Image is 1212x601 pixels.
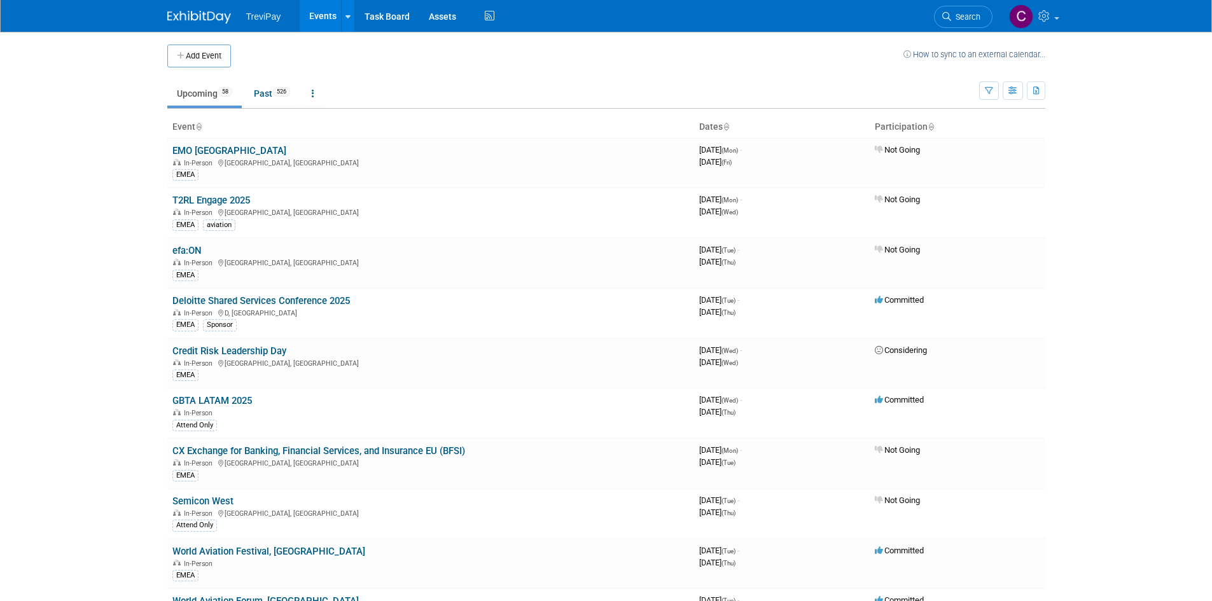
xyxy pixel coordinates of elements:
[172,319,199,331] div: EMEA
[173,309,181,315] img: In-Person Event
[721,397,738,404] span: (Wed)
[173,409,181,415] img: In-Person Event
[699,345,742,355] span: [DATE]
[934,6,993,28] a: Search
[737,546,739,555] span: -
[875,245,920,254] span: Not Going
[721,247,735,254] span: (Tue)
[172,546,365,557] a: World Aviation Festival, [GEOGRAPHIC_DATA]
[172,195,250,206] a: T2RL Engage 2025
[875,345,927,355] span: Considering
[721,359,738,366] span: (Wed)
[875,145,920,155] span: Not Going
[172,257,689,267] div: [GEOGRAPHIC_DATA], [GEOGRAPHIC_DATA]
[737,495,739,505] span: -
[172,295,350,307] a: Deloitte Shared Services Conference 2025
[172,570,199,581] div: EMEA
[172,420,217,431] div: Attend Only
[723,121,729,132] a: Sort by Start Date
[172,345,286,357] a: Credit Risk Leadership Day
[172,169,199,181] div: EMEA
[173,359,181,366] img: In-Person Event
[875,195,920,204] span: Not Going
[870,116,1045,138] th: Participation
[184,159,216,167] span: In-Person
[699,495,739,505] span: [DATE]
[699,245,739,254] span: [DATE]
[721,497,735,504] span: (Tue)
[173,159,181,165] img: In-Person Event
[184,459,216,467] span: In-Person
[172,207,689,217] div: [GEOGRAPHIC_DATA], [GEOGRAPHIC_DATA]
[172,495,233,507] a: Semicon West
[740,345,742,355] span: -
[184,509,216,518] span: In-Person
[699,395,742,404] span: [DATE]
[721,459,735,466] span: (Tue)
[172,307,689,317] div: D, [GEOGRAPHIC_DATA]
[740,195,742,204] span: -
[875,445,920,455] span: Not Going
[184,259,216,267] span: In-Person
[699,445,742,455] span: [DATE]
[699,207,738,216] span: [DATE]
[184,409,216,417] span: In-Person
[172,470,199,481] div: EMEA
[172,157,689,167] div: [GEOGRAPHIC_DATA], [GEOGRAPHIC_DATA]
[699,307,735,317] span: [DATE]
[167,11,231,24] img: ExhibitDay
[172,219,199,231] div: EMEA
[740,395,742,404] span: -
[903,50,1045,59] a: How to sync to an external calendar...
[172,245,202,256] a: efa:ON
[172,508,689,518] div: [GEOGRAPHIC_DATA], [GEOGRAPHIC_DATA]
[699,558,735,567] span: [DATE]
[172,270,199,281] div: EMEA
[167,81,242,106] a: Upcoming58
[737,295,739,305] span: -
[699,195,742,204] span: [DATE]
[699,457,735,467] span: [DATE]
[721,297,735,304] span: (Tue)
[740,445,742,455] span: -
[699,357,738,367] span: [DATE]
[721,159,732,166] span: (Fri)
[875,495,920,505] span: Not Going
[184,309,216,317] span: In-Person
[167,116,694,138] th: Event
[172,520,217,531] div: Attend Only
[721,147,738,154] span: (Mon)
[172,145,286,156] a: EMO [GEOGRAPHIC_DATA]
[246,11,281,22] span: TreviPay
[875,295,924,305] span: Committed
[203,219,235,231] div: aviation
[875,546,924,555] span: Committed
[184,560,216,568] span: In-Person
[740,145,742,155] span: -
[172,357,689,368] div: [GEOGRAPHIC_DATA], [GEOGRAPHIC_DATA]
[173,259,181,265] img: In-Person Event
[172,370,199,381] div: EMEA
[721,309,735,316] span: (Thu)
[721,347,738,354] span: (Wed)
[928,121,934,132] a: Sort by Participation Type
[218,87,232,97] span: 58
[699,257,735,266] span: [DATE]
[172,445,465,457] a: CX Exchange for Banking, Financial Services, and Insurance EU (BFSI)
[184,209,216,217] span: In-Person
[173,509,181,516] img: In-Person Event
[721,259,735,266] span: (Thu)
[694,116,870,138] th: Dates
[721,560,735,567] span: (Thu)
[699,546,739,555] span: [DATE]
[721,548,735,555] span: (Tue)
[195,121,202,132] a: Sort by Event Name
[1009,4,1033,29] img: Celia Ahrens
[173,560,181,566] img: In-Person Event
[244,81,300,106] a: Past526
[184,359,216,368] span: In-Person
[699,145,742,155] span: [DATE]
[875,395,924,404] span: Committed
[699,295,739,305] span: [DATE]
[721,209,738,216] span: (Wed)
